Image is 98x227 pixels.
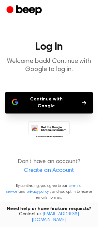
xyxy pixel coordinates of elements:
[5,158,93,175] p: Don’t have an account?
[7,166,91,175] a: Create an Account
[32,212,79,222] a: [EMAIL_ADDRESS][DOMAIN_NAME]
[5,57,93,74] p: Welcome back! Continue with Google to log in.
[5,183,93,201] p: By continuing, you agree to our and , and you opt in to receive emails from us.
[5,42,93,52] h1: Log In
[4,212,94,223] span: Contact us
[26,190,49,194] a: privacy policy
[5,92,93,113] button: Continue with Google
[7,4,43,17] a: Beep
